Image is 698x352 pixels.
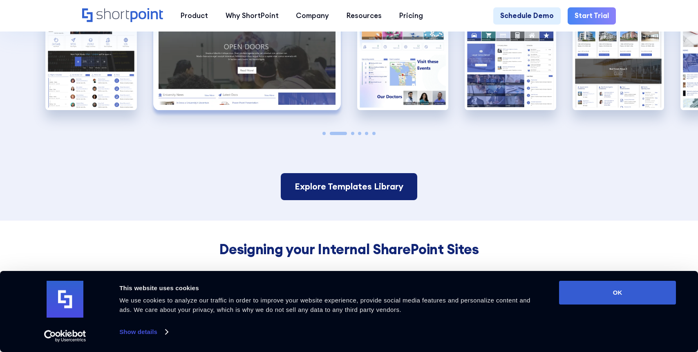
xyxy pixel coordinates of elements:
[281,173,417,200] a: Explore Templates Library
[217,7,287,25] a: Why ShortPoint
[493,7,561,25] a: Schedule Demo
[29,330,101,342] a: Usercentrics Cookiebot - opens in a new window
[82,8,163,23] a: Home
[47,281,83,318] img: logo
[287,7,338,25] a: Company
[226,11,279,21] div: Why ShortPoint
[365,132,368,135] span: Go to slide 5
[347,11,382,21] div: Resources
[322,132,326,135] span: Go to slide 1
[551,257,698,352] iframe: Chat Widget
[172,7,217,25] a: Product
[119,283,541,293] div: This website uses cookies
[338,7,391,25] a: Resources
[559,281,676,305] button: OK
[568,7,616,25] a: Start Trial
[296,11,329,21] div: Company
[351,132,354,135] span: Go to slide 3
[358,132,361,135] span: Go to slide 4
[119,326,168,338] a: Show details
[119,297,530,313] span: We use cookies to analyze our traffic in order to improve your website experience, provide social...
[330,132,347,135] span: Go to slide 2
[399,11,423,21] div: Pricing
[390,7,432,25] a: Pricing
[181,11,208,21] div: Product
[372,132,376,135] span: Go to slide 6
[153,241,546,257] h4: Designing your Internal SharePoint Sites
